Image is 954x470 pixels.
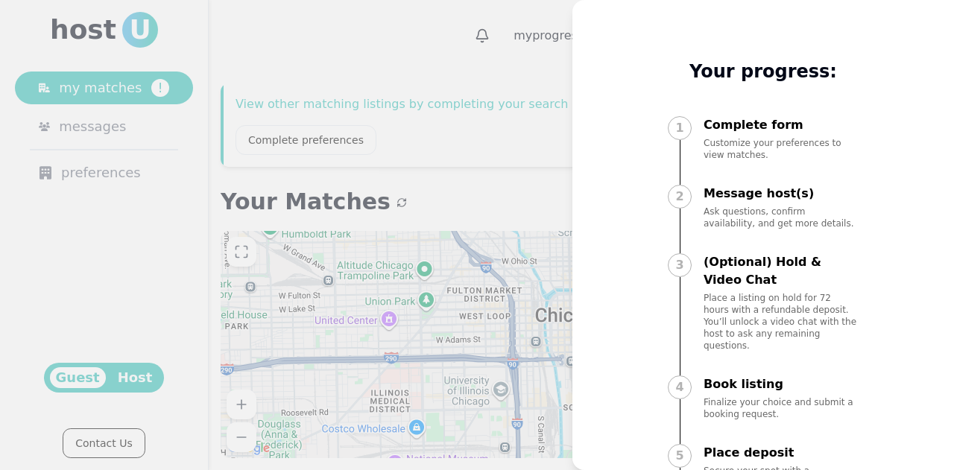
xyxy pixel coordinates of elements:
[668,185,692,209] div: 2
[704,396,859,420] p: Finalize your choice and submit a booking request.
[704,292,859,352] p: Place a listing on hold for 72 hours with a refundable deposit. You’ll unlock a video chat with t...
[668,253,692,277] div: 3
[704,253,859,289] p: (Optional) Hold & Video Chat
[704,185,859,203] p: Message host(s)
[668,444,692,468] div: 5
[668,116,692,140] div: 1
[704,444,859,462] p: Place deposit
[704,137,859,161] p: Customize your preferences to view matches.
[704,116,859,134] p: Complete form
[704,206,859,229] p: Ask questions, confirm availability, and get more details.
[704,375,859,393] p: Book listing
[668,375,692,399] div: 4
[668,60,859,83] p: Your progress:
